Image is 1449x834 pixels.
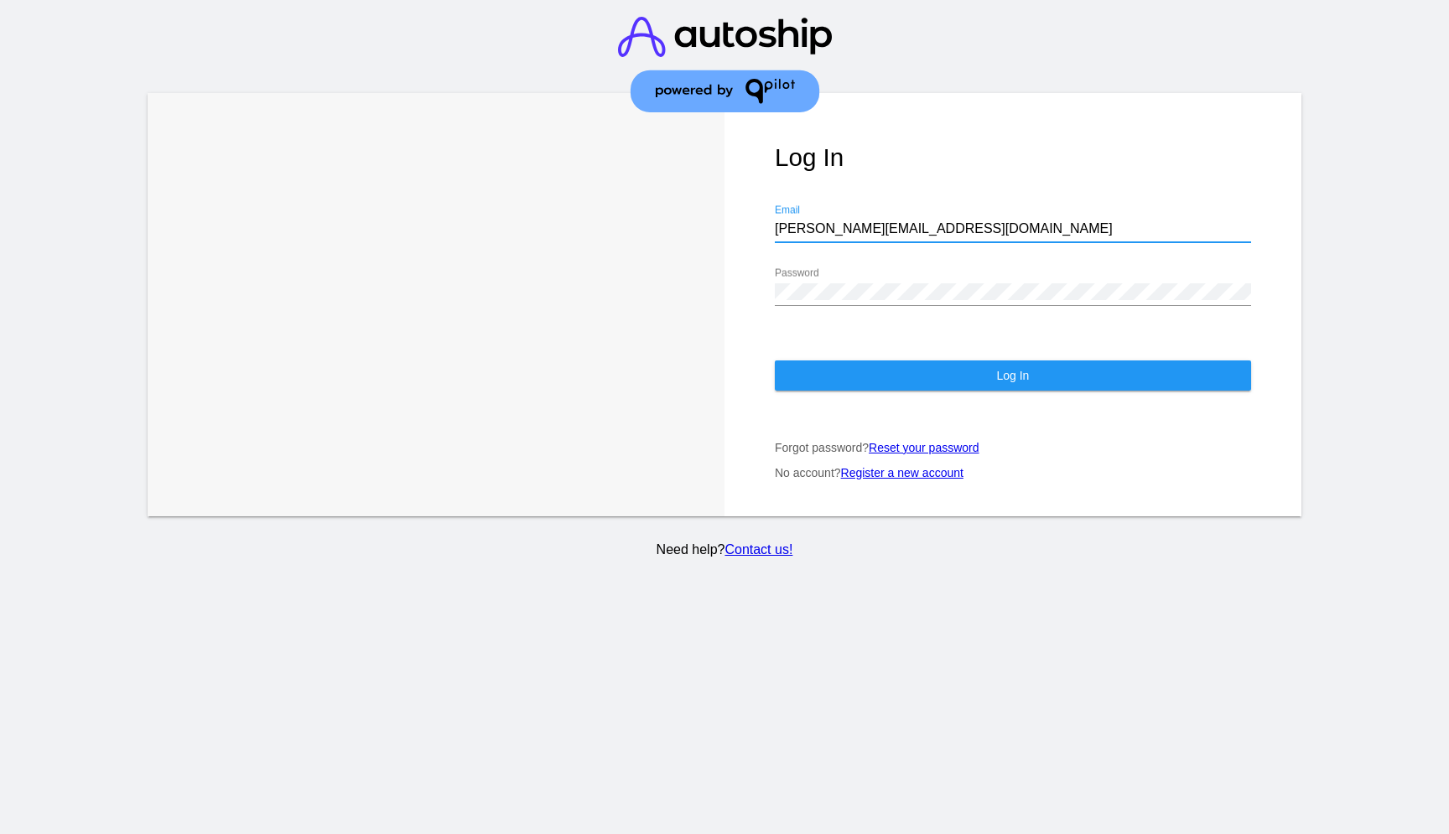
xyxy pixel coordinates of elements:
a: Reset your password [869,441,979,454]
p: Forgot password? [775,441,1251,454]
h1: Log In [775,143,1251,172]
input: Email [775,221,1251,236]
button: Log In [775,360,1251,391]
span: Log In [996,369,1029,382]
p: No account? [775,466,1251,479]
p: Need help? [145,542,1305,557]
a: Register a new account [841,466,963,479]
a: Contact us! [724,542,792,557]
